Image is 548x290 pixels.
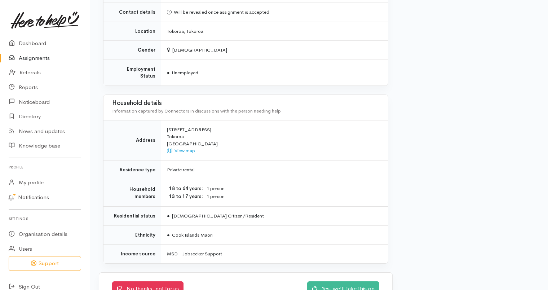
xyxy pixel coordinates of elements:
[167,185,203,192] dt: 18 to 64 years
[103,41,161,60] td: Gender
[103,3,161,22] td: Contact details
[167,213,264,219] span: [DEMOGRAPHIC_DATA] Citizen/Resident
[103,22,161,41] td: Location
[167,70,198,76] span: Unemployed
[9,162,81,172] h6: Profile
[161,160,388,179] td: Private rental
[103,120,161,160] td: Address
[112,100,379,107] h3: Household details
[207,193,379,201] dd: 1 person
[9,214,81,224] h6: Settings
[161,245,388,263] td: MSD - Jobseeker Support
[161,22,388,41] td: Tokoroa, Tokoroa
[167,213,170,219] span: ●
[103,160,161,179] td: Residence type
[103,179,161,207] td: Household members
[167,126,379,154] div: [STREET_ADDRESS] Tokoroa [GEOGRAPHIC_DATA]
[167,70,170,76] span: ●
[103,60,161,85] td: Employment Status
[103,207,161,226] td: Residential status
[167,232,213,238] span: Cook Islands Maori
[9,256,81,271] button: Support
[167,148,195,154] a: View map
[167,47,227,53] span: [DEMOGRAPHIC_DATA]
[103,225,161,245] td: Ethnicity
[112,108,281,114] span: Information captured by Connectors in discussions with the person needing help
[167,193,203,200] dt: 13 to 17 years
[207,185,379,193] dd: 1 person
[103,245,161,263] td: Income source
[161,3,388,22] td: Will be revealed once assignment is accepted
[167,232,170,238] span: ●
